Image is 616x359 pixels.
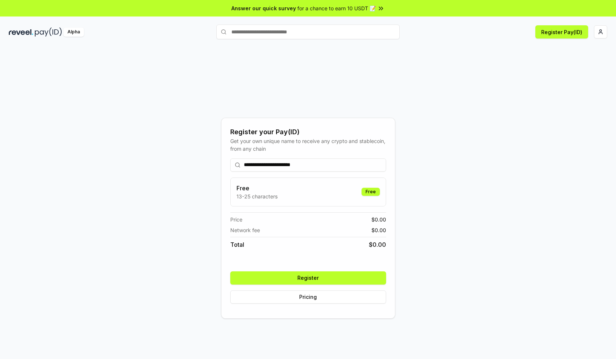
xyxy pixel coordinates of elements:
img: pay_id [35,28,62,37]
div: Get your own unique name to receive any crypto and stablecoin, from any chain [230,137,386,153]
button: Pricing [230,290,386,304]
div: Free [362,188,380,196]
span: for a chance to earn 10 USDT 📝 [297,4,376,12]
span: Total [230,240,244,249]
span: Answer our quick survey [231,4,296,12]
span: $ 0.00 [371,226,386,234]
span: $ 0.00 [369,240,386,249]
h3: Free [236,184,278,193]
div: Alpha [63,28,84,37]
span: Network fee [230,226,260,234]
img: reveel_dark [9,28,33,37]
button: Register [230,271,386,285]
span: Price [230,216,242,223]
button: Register Pay(ID) [535,25,588,39]
span: $ 0.00 [371,216,386,223]
div: Register your Pay(ID) [230,127,386,137]
p: 13-25 characters [236,193,278,200]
